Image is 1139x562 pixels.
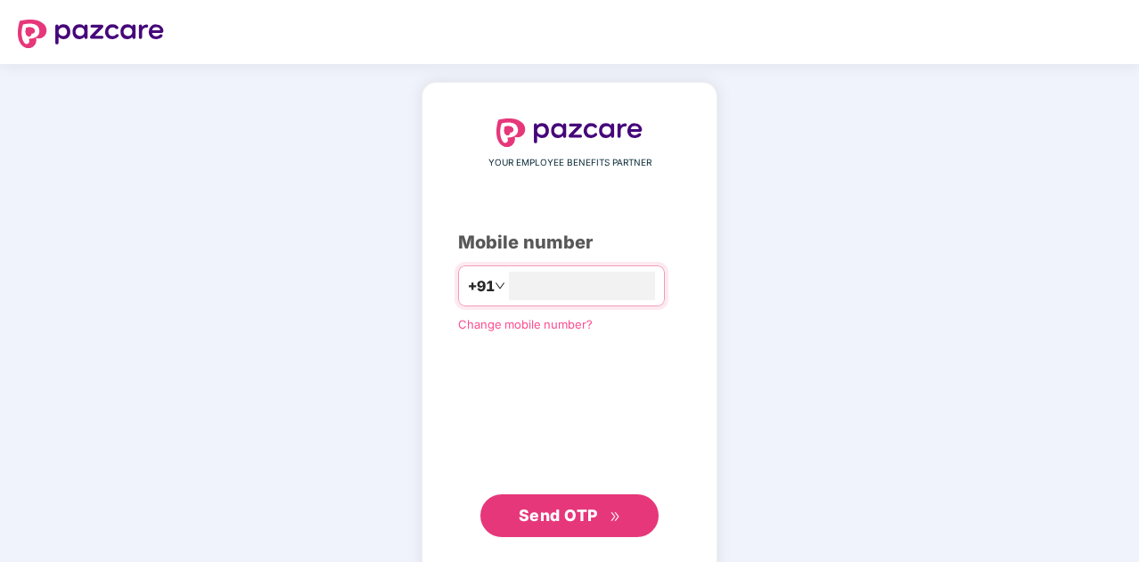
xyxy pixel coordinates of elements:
span: Send OTP [519,506,598,525]
button: Send OTPdouble-right [480,494,659,537]
span: YOUR EMPLOYEE BENEFITS PARTNER [488,156,651,170]
img: logo [18,20,164,48]
img: logo [496,118,643,147]
span: double-right [610,511,621,523]
div: Mobile number [458,229,681,257]
span: down [495,281,505,291]
span: +91 [468,275,495,297]
a: Change mobile number? [458,317,593,331]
